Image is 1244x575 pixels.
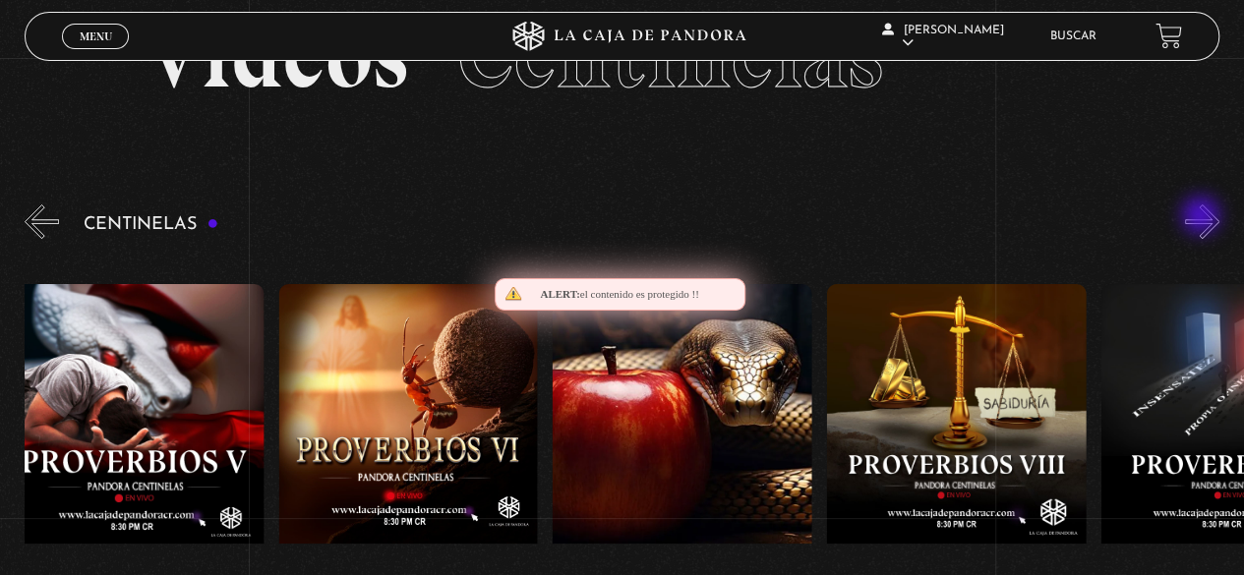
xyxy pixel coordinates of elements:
button: Previous [25,204,59,239]
a: Buscar [1050,30,1096,42]
h2: Videos [145,9,1100,102]
h3: Centinelas [84,215,218,234]
span: Menu [80,30,112,42]
span: Alert: [540,288,579,300]
div: el contenido es protegido !! [495,278,745,311]
a: View your shopping cart [1155,23,1182,49]
button: Next [1185,204,1219,239]
span: Cerrar [73,46,119,60]
span: [PERSON_NAME] [882,25,1004,49]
